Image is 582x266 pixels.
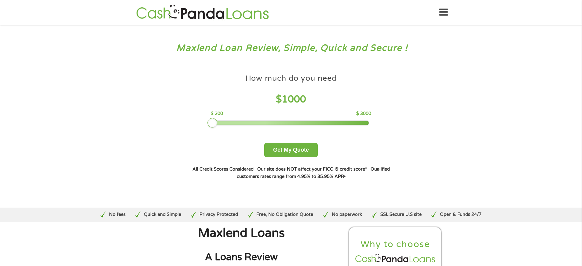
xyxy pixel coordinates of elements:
[264,143,318,157] button: Get My Quote
[257,167,367,172] strong: Our site does NOT affect your FICO ® credit score*
[140,251,343,264] h2: A Loans Review
[354,239,437,250] h2: Why to choose
[332,211,362,218] p: No paperwork
[192,167,254,172] strong: All Credit Scores Considered
[199,211,238,218] p: Privacy Protected
[440,211,481,218] p: Open & Funds 24/7
[109,211,126,218] p: No fees
[211,110,223,117] p: $ 200
[198,226,285,240] span: Maxlend Loans
[356,110,371,117] p: $ 3000
[256,211,313,218] p: Free, No Obligation Quote
[237,167,390,179] strong: Qualified customers rates range from 4.95% to 35.95% APR¹
[282,94,306,105] span: 1000
[245,73,337,83] h4: How much do you need
[18,42,565,54] h3: Maxlend Loan Review, Simple, Quick and Secure !
[380,211,422,218] p: SSL Secure U.S site
[134,4,271,21] img: GetLoanNow Logo
[144,211,181,218] p: Quick and Simple
[211,93,371,106] h4: $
